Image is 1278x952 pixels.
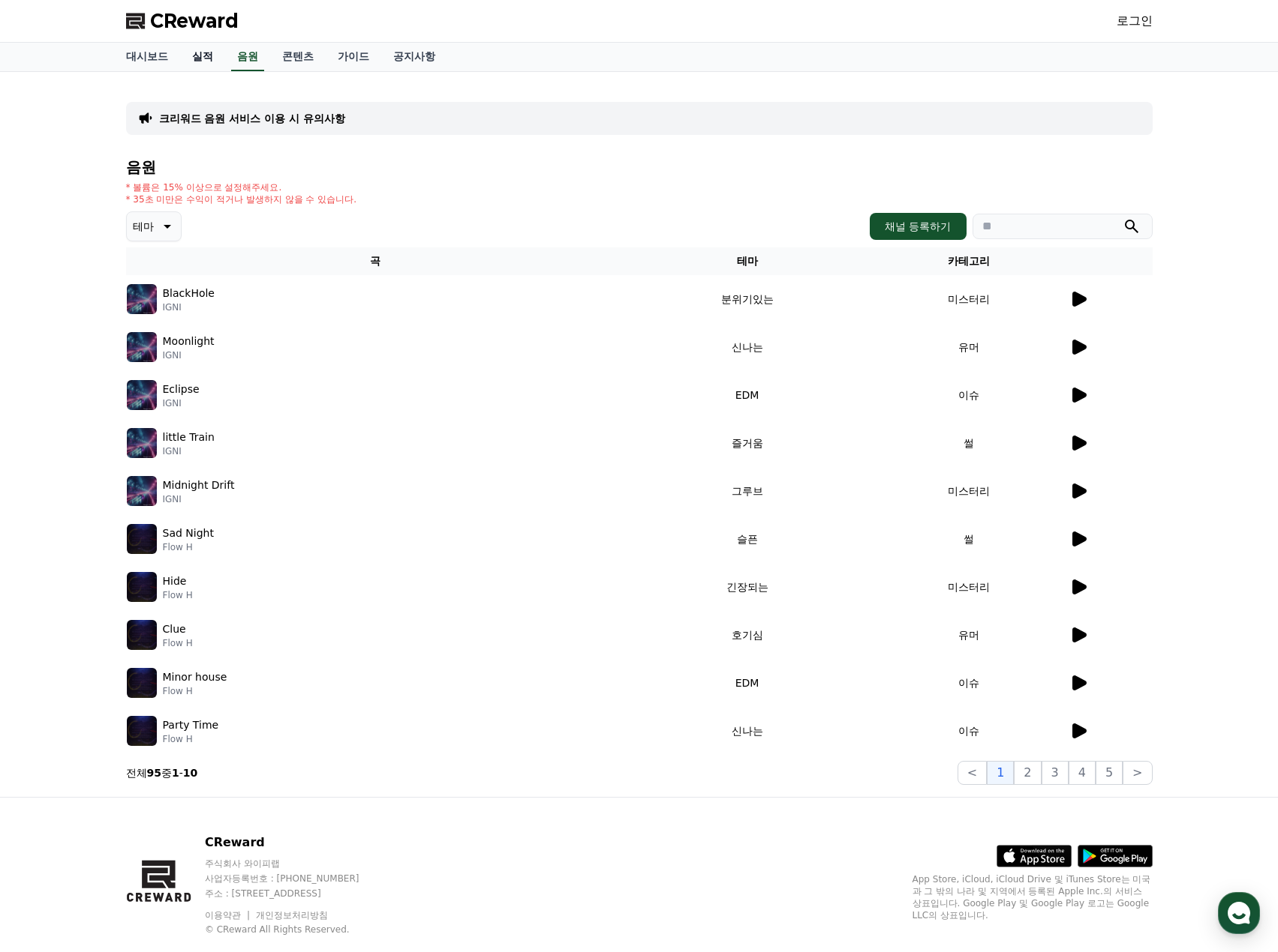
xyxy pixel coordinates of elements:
p: Flow H [163,637,193,649]
p: Eclipse [163,382,200,397]
strong: 95 [147,767,161,779]
p: 사업자등록번호 : [PHONE_NUMBER] [205,873,388,885]
td: 이슈 [870,707,1068,755]
button: 채널 등록하기 [870,213,966,240]
a: 설정 [194,475,288,513]
p: 테마 [133,216,154,237]
p: Minor house [163,669,227,685]
a: 개인정보처리방침 [256,910,328,921]
a: 로그인 [1117,12,1153,30]
p: BlackHole [163,286,215,301]
p: © CReward All Rights Reserved. [205,924,388,936]
p: Flow H [163,685,227,697]
a: 음원 [231,43,264,71]
td: 유머 [870,323,1068,371]
p: Flow H [163,733,219,745]
p: CReward [205,834,388,852]
a: 공지사항 [381,43,447,71]
a: 이용약관 [205,910,252,921]
strong: 1 [172,767,179,779]
img: music [127,428,157,458]
p: Party Time [163,717,219,733]
span: 대화 [137,498,155,510]
a: 가이드 [326,43,381,71]
p: Flow H [163,541,214,553]
button: 4 [1069,761,1096,785]
img: music [127,572,157,602]
img: music [127,668,157,698]
p: IGNI [163,493,235,505]
td: 신나는 [624,707,871,755]
p: Moonlight [163,334,215,349]
button: 3 [1042,761,1069,785]
td: EDM [624,659,871,707]
img: music [127,476,157,506]
img: music [127,620,157,650]
p: 주소 : [STREET_ADDRESS] [205,888,388,900]
p: Clue [163,621,186,637]
p: IGNI [163,301,215,313]
span: 홈 [47,498,56,510]
button: 테마 [126,211,182,241]
p: App Store, iCloud, iCloud Drive 및 iTunes Store는 미국과 그 밖의 나라 및 지역에서 등록된 Apple Inc.의 서비스 상표입니다. Goo... [913,873,1153,921]
p: 전체 중 - [126,765,198,780]
th: 테마 [624,247,871,275]
span: 설정 [232,498,250,510]
td: 그루브 [624,467,871,515]
a: 홈 [5,475,99,513]
button: < [958,761,987,785]
td: 미스터리 [870,563,1068,611]
th: 카테고리 [870,247,1068,275]
p: Midnight Drift [163,477,235,493]
p: IGNI [163,445,215,457]
th: 곡 [126,247,624,275]
a: 대시보드 [114,43,180,71]
td: 즐거움 [624,419,871,467]
p: Flow H [163,589,193,601]
p: * 35초 미만은 수익이 적거나 발생하지 않을 수 있습니다. [126,193,357,205]
td: 분위기있는 [624,275,871,323]
td: EDM [624,371,871,419]
td: 호기심 [624,611,871,659]
td: 미스터리 [870,467,1068,515]
h4: 음원 [126,159,1153,175]
img: music [127,380,157,410]
td: 긴장되는 [624,563,871,611]
td: 썰 [870,419,1068,467]
p: Sad Night [163,525,214,541]
img: music [127,284,157,314]
strong: 10 [183,767,197,779]
td: 슬픈 [624,515,871,563]
p: 주식회사 와이피랩 [205,858,388,870]
td: 미스터리 [870,275,1068,323]
td: 썰 [870,515,1068,563]
td: 유머 [870,611,1068,659]
td: 이슈 [870,371,1068,419]
a: 콘텐츠 [270,43,326,71]
a: 크리워드 음원 서비스 이용 시 유의사항 [159,111,345,126]
p: IGNI [163,349,215,361]
p: * 볼륨은 15% 이상으로 설정해주세요. [126,181,357,193]
a: 실적 [180,43,225,71]
td: 이슈 [870,659,1068,707]
button: 5 [1096,761,1123,785]
button: > [1123,761,1152,785]
img: music [127,332,157,362]
p: IGNI [163,397,200,409]
button: 2 [1014,761,1041,785]
span: CReward [150,9,239,33]
button: 1 [987,761,1014,785]
img: music [127,524,157,554]
td: 신나는 [624,323,871,371]
a: 대화 [99,475,194,513]
p: Hide [163,573,187,589]
a: CReward [126,9,239,33]
img: music [127,716,157,746]
p: little Train [163,430,215,445]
